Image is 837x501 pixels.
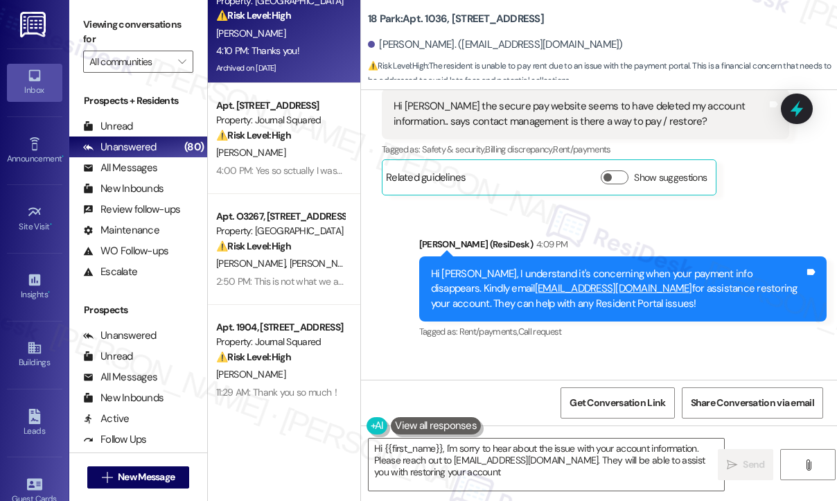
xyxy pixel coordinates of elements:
div: Unread [83,119,133,134]
div: Review follow-ups [83,202,180,217]
div: [PERSON_NAME]. ([EMAIL_ADDRESS][DOMAIN_NAME]) [368,37,623,52]
span: Rent/payments [553,143,611,155]
a: Insights • [7,268,62,306]
span: Safety & security , [422,143,485,155]
span: [PERSON_NAME] [216,368,285,380]
span: Get Conversation Link [570,396,665,410]
span: New Message [118,470,175,484]
div: Unread [83,349,133,364]
span: Call request [518,326,562,337]
a: Buildings [7,336,62,373]
span: Billing discrepancy , [485,143,553,155]
a: Leads [7,405,62,442]
div: Unanswered [83,328,157,343]
strong: ⚠️ Risk Level: High [216,9,291,21]
div: Hi [PERSON_NAME] the secure pay website seems to have deleted my account information.. says conta... [394,99,767,129]
div: Tagged as: [419,322,827,342]
div: Escalate [83,265,137,279]
div: WO Follow-ups [83,244,168,258]
div: Property: Journal Squared [216,113,344,128]
label: Viewing conversations for [83,14,193,51]
span: [PERSON_NAME] [290,257,359,270]
span: • [50,220,52,229]
div: Property: [GEOGRAPHIC_DATA] [216,224,344,238]
div: [PERSON_NAME] (ResiDesk) [419,237,827,256]
div: New Inbounds [83,182,164,196]
button: New Message [87,466,190,489]
b: 18 Park: Apt. 1036, [STREET_ADDRESS] [368,12,544,26]
div: Prospects [69,303,207,317]
div: Apt. 1904, [STREET_ADDRESS] [216,320,344,335]
div: Active [83,412,130,426]
div: New Inbounds [83,391,164,405]
div: Hi [PERSON_NAME], I understand it's concerning when your payment info disappears. Kindly email fo... [431,267,804,311]
div: Apt. [STREET_ADDRESS] [216,98,344,113]
a: Site Visit • [7,200,62,238]
strong: ⚠️ Risk Level: High [216,240,291,252]
div: Tagged as: [382,139,789,159]
div: Related guidelines [386,170,466,191]
a: Inbox [7,64,62,101]
strong: ⚠️ Risk Level: High [368,60,428,71]
span: : The resident is unable to pay rent due to an issue with the payment portal. This is a financial... [368,59,837,89]
div: All Messages [83,370,157,385]
label: Show suggestions [634,170,707,185]
div: 2:50 PM: This is not what we asked^ [PERSON_NAME] asked when the lights along the path outside wo... [216,275,680,288]
div: (80) [181,137,207,158]
div: Maintenance [83,223,159,238]
div: Archived on [DATE] [215,60,346,77]
div: Prospects + Residents [69,94,207,108]
div: 4:09 PM [533,237,567,252]
i:  [803,459,813,471]
span: Send [743,457,764,472]
textarea: Hi {{first_name}}, I'm sorry to hear about the issue with your account information. Please reach ... [369,439,724,491]
i:  [178,56,186,67]
input: All communities [89,51,171,73]
span: [PERSON_NAME] [216,257,290,270]
div: Unanswered [83,140,157,155]
div: Property: Journal Squared [216,335,344,349]
img: ResiDesk Logo [20,12,49,37]
button: Send [718,449,773,480]
i:  [727,459,737,471]
span: [PERSON_NAME] [216,27,285,39]
div: Follow Ups [83,432,147,447]
div: 4:00 PM: Yes so sctually I was never served papers for the court date so I will not be paying that [216,164,602,177]
button: Get Conversation Link [561,387,674,419]
span: • [62,152,64,161]
a: [EMAIL_ADDRESS][DOMAIN_NAME] [535,281,692,295]
strong: ⚠️ Risk Level: High [216,351,291,363]
span: Rent/payments , [459,326,518,337]
button: Share Conversation via email [682,387,823,419]
div: 4:10 PM: Thanks you! [216,44,299,57]
div: 11:29 AM: Thank you so much！ [216,386,340,398]
i:  [102,472,112,483]
span: [PERSON_NAME] [216,146,285,159]
div: All Messages [83,161,157,175]
strong: ⚠️ Risk Level: High [216,129,291,141]
span: • [48,288,50,297]
span: Share Conversation via email [691,396,814,410]
div: Apt. O3267, [STREET_ADDRESS][PERSON_NAME] [216,209,344,224]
